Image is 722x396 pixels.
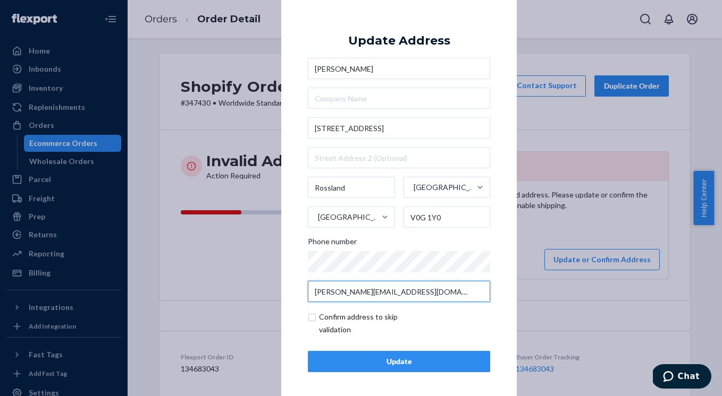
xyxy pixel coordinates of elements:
[414,182,476,193] div: [GEOGRAPHIC_DATA]
[308,58,490,79] input: First & Last Name
[308,147,490,168] input: Street Address 2 (Optional)
[653,364,711,391] iframe: Opens a widget where you can chat to one of our agents
[317,356,481,367] div: Update
[308,351,490,372] button: Update
[308,177,395,198] input: City
[318,212,381,222] div: [GEOGRAPHIC_DATA]
[308,281,490,302] input: Email (Only Required for International)
[308,88,490,109] input: Company Name
[317,206,318,228] input: [GEOGRAPHIC_DATA]
[404,206,491,228] input: ZIP Code
[348,35,450,47] div: Update Address
[308,236,357,251] span: Phone number
[413,177,414,198] input: [GEOGRAPHIC_DATA]
[308,117,490,139] input: Street Address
